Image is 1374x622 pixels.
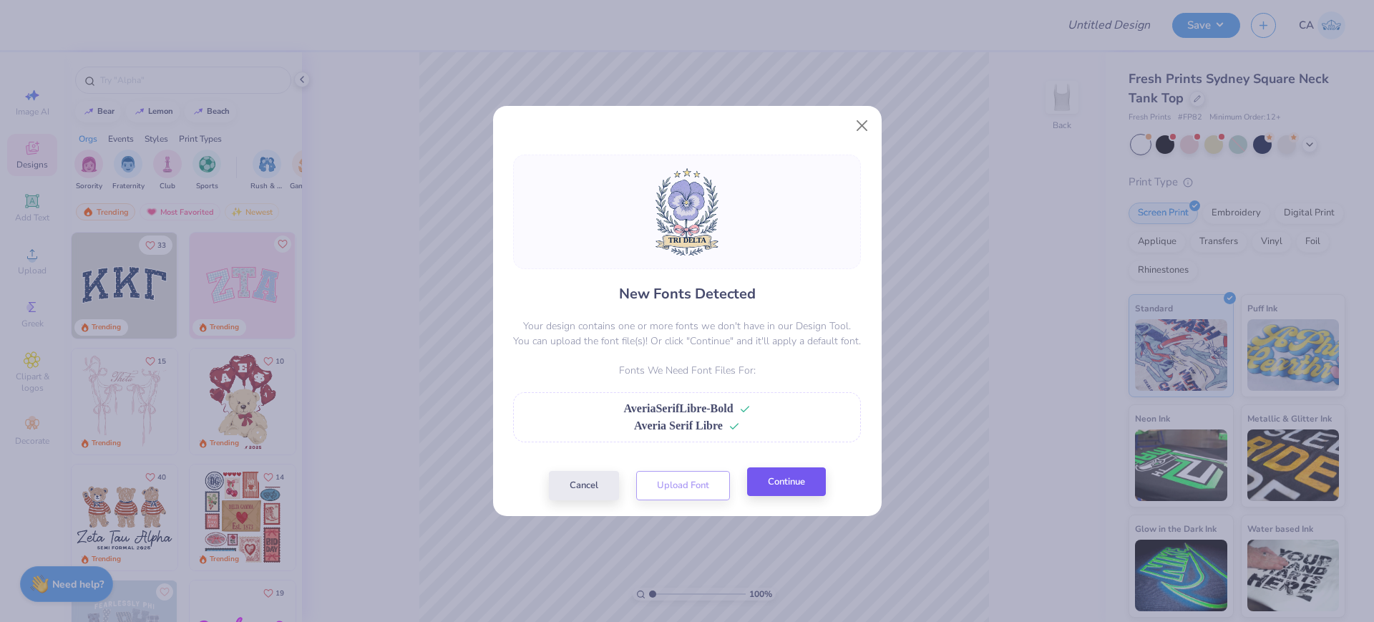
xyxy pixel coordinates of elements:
button: Cancel [549,471,619,500]
button: Close [848,112,875,140]
button: Continue [747,467,826,497]
span: AveriaSerifLibre-Bold [623,402,733,414]
p: Fonts We Need Font Files For: [513,363,861,378]
p: Your design contains one or more fonts we don't have in our Design Tool. You can upload the font ... [513,319,861,349]
h4: New Fonts Detected [619,283,756,304]
span: Averia Serif Libre [634,419,723,432]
